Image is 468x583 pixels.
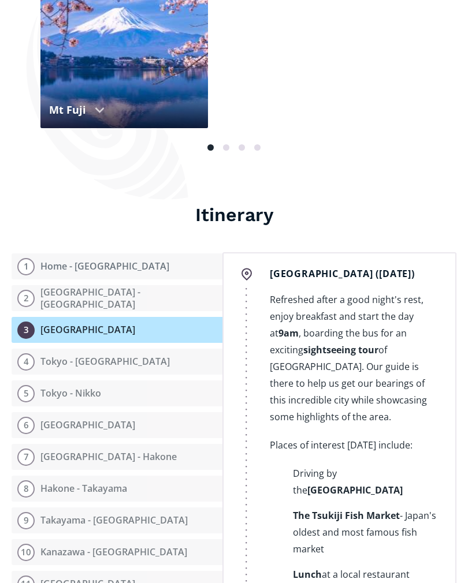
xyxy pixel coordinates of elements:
[307,484,403,496] strong: [GEOGRAPHIC_DATA]
[40,286,217,311] div: [GEOGRAPHIC_DATA] - [GEOGRAPHIC_DATA]
[270,291,438,425] p: Refreshed after a good night's rest, enjoy breakfast and start the day at , boarding the bus for ...
[12,253,222,279] a: 1Home - [GEOGRAPHIC_DATA]
[49,102,86,118] div: Mt Fuji
[293,509,400,522] strong: The Tsukiji Fish Market
[17,544,35,561] div: 10
[17,353,35,371] div: 4
[12,476,222,502] button: 8Hakone - Takayama
[270,437,438,454] p: Places of interest [DATE] include:
[293,507,438,558] li: - Japan's oldest and most famous fish market
[40,546,187,558] div: Kanazawa - [GEOGRAPHIC_DATA]
[40,483,127,495] div: Hakone - Takayama
[303,343,378,356] strong: sightseeing tour
[278,327,299,339] strong: 9am
[17,512,35,529] div: 9
[40,451,177,463] div: [GEOGRAPHIC_DATA] - Hakone
[40,419,135,431] div: [GEOGRAPHIC_DATA]
[12,444,222,470] button: 7[GEOGRAPHIC_DATA] - Hakone
[40,260,169,272] div: Home - [GEOGRAPHIC_DATA]
[17,417,35,434] div: 6
[17,258,35,275] div: 1
[17,322,35,339] div: 3
[40,387,101,399] div: Tokyo - Nikko
[40,514,188,526] div: Takayama - [GEOGRAPHIC_DATA]
[293,566,438,583] li: at a local restaurant
[12,380,222,406] button: 5Tokyo - Nikko
[12,317,222,343] button: 3[GEOGRAPHIC_DATA]
[12,203,456,226] h3: Itinerary
[293,568,322,581] strong: Lunch
[293,465,438,499] li: Driving by the
[12,412,222,438] button: 6[GEOGRAPHIC_DATA]
[12,539,222,565] button: 10Kanazawa - [GEOGRAPHIC_DATA]
[49,126,199,139] div: See Japans most iconic sight
[12,507,222,533] button: 9Takayama - [GEOGRAPHIC_DATA]
[17,449,35,466] div: 7
[17,480,35,498] div: 8
[12,285,222,311] button: 2[GEOGRAPHIC_DATA] - [GEOGRAPHIC_DATA]
[40,356,170,368] div: Tokyo - [GEOGRAPHIC_DATA]
[12,349,222,375] button: 4Tokyo - [GEOGRAPHIC_DATA]
[40,324,135,336] div: [GEOGRAPHIC_DATA]
[17,385,35,402] div: 5
[17,290,35,307] div: 2
[270,267,415,280] strong: [GEOGRAPHIC_DATA] ([DATE])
